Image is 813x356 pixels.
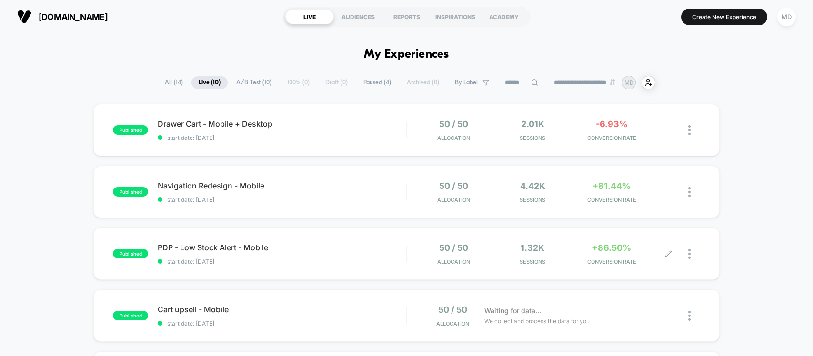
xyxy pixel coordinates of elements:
[191,76,228,89] span: Live ( 10 )
[364,48,449,61] h1: My Experiences
[520,181,545,191] span: 4.42k
[436,320,469,327] span: Allocation
[158,320,406,327] span: start date: [DATE]
[113,125,148,135] span: published
[688,125,691,135] img: close
[495,135,570,141] span: Sessions
[158,119,406,129] span: Drawer Cart - Mobile + Desktop
[574,197,649,203] span: CONVERSION RATE
[17,10,31,24] img: Visually logo
[574,135,649,141] span: CONVERSION RATE
[158,258,406,265] span: start date: [DATE]
[774,7,799,27] button: MD
[437,258,470,265] span: Allocation
[158,181,406,190] span: Navigation Redesign - Mobile
[688,249,691,259] img: close
[610,79,615,85] img: end
[113,187,148,197] span: published
[158,196,406,203] span: start date: [DATE]
[382,9,431,24] div: REPORTS
[431,9,480,24] div: INSPIRATIONS
[158,305,406,314] span: Cart upsell - Mobile
[113,249,148,258] span: published
[437,197,470,203] span: Allocation
[521,119,544,129] span: 2.01k
[592,243,631,253] span: +86.50%
[484,306,541,316] span: Waiting for data...
[777,8,796,26] div: MD
[437,135,470,141] span: Allocation
[439,119,468,129] span: 50 / 50
[681,9,767,25] button: Create New Experience
[158,243,406,252] span: PDP - Low Stock Alert - Mobile
[439,243,468,253] span: 50 / 50
[521,243,544,253] span: 1.32k
[688,311,691,321] img: close
[334,9,382,24] div: AUDIENCES
[495,258,570,265] span: Sessions
[439,181,468,191] span: 50 / 50
[356,76,398,89] span: Paused ( 4 )
[14,9,110,24] button: [DOMAIN_NAME]
[688,187,691,197] img: close
[158,134,406,141] span: start date: [DATE]
[574,258,649,265] span: CONVERSION RATE
[480,9,528,24] div: ACADEMY
[229,76,279,89] span: A/B Test ( 10 )
[285,9,334,24] div: LIVE
[438,305,467,315] span: 50 / 50
[158,76,190,89] span: All ( 14 )
[596,119,628,129] span: -6.93%
[624,79,634,86] p: MD
[484,316,590,326] span: We collect and process the data for you
[113,311,148,320] span: published
[495,197,570,203] span: Sessions
[455,79,478,86] span: By Label
[39,12,108,22] span: [DOMAIN_NAME]
[592,181,631,191] span: +81.44%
